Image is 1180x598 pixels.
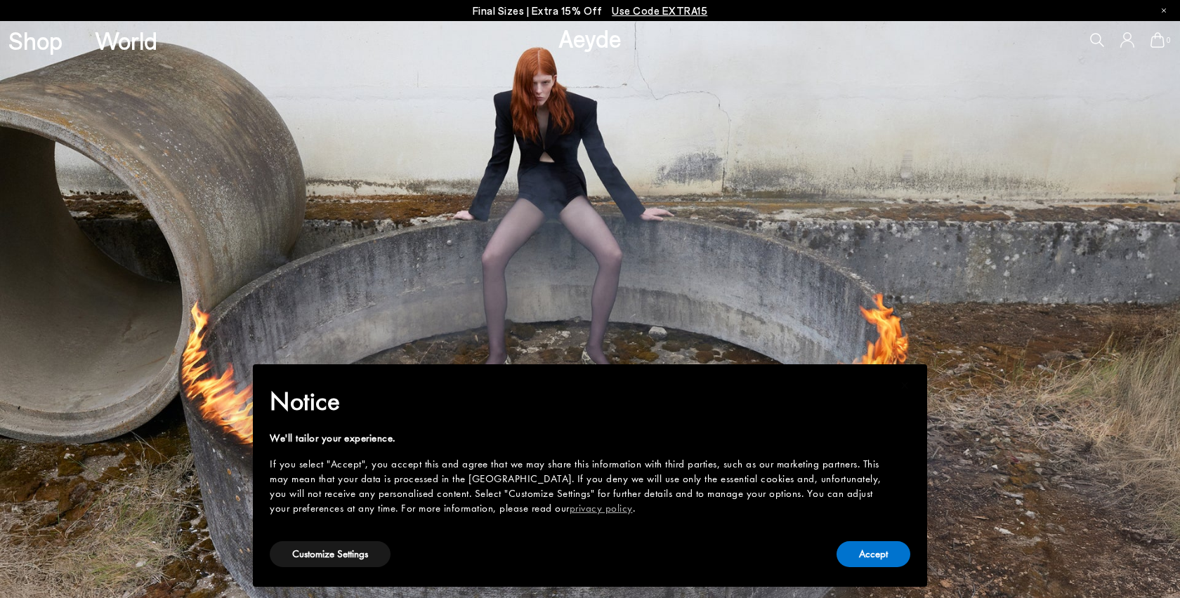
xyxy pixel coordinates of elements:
span: Navigate to /collections/ss25-final-sizes [612,4,707,17]
button: Close this notice [888,368,922,402]
a: privacy policy [570,501,633,515]
div: If you select "Accept", you accept this and agree that we may share this information with third p... [270,457,888,516]
span: × [900,374,910,396]
a: 0 [1150,32,1165,48]
button: Accept [837,541,910,567]
span: 0 [1165,36,1172,44]
a: Shop [8,28,63,53]
a: World [95,28,157,53]
p: Final Sizes | Extra 15% Off [473,2,708,20]
a: Aeyde [558,23,622,53]
div: We'll tailor your experience. [270,431,888,446]
h2: Notice [270,383,888,420]
button: Customize Settings [270,541,391,567]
